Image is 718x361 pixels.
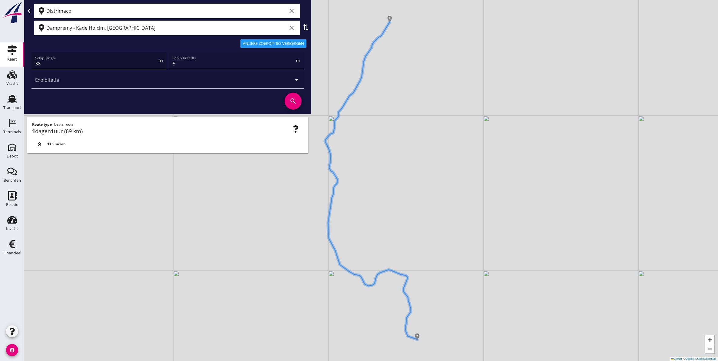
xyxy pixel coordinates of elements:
span: beste route [54,122,74,127]
div: Transport [3,106,21,110]
div: Vracht [6,81,18,85]
a: OpenStreetMap [697,357,716,360]
img: logo-small.a267ee39.svg [1,2,23,24]
img: Marker [387,16,393,22]
div: Berichten [4,178,21,182]
span: + [708,336,712,343]
div: Kaart [7,57,17,61]
strong: 1 [32,128,35,135]
a: Zoom out [705,344,714,353]
i: clear [288,24,295,31]
i: clear [288,7,295,15]
strong: Route type [32,122,52,127]
div: dagen uur (69 km) [32,127,303,135]
img: Marker [414,333,420,339]
div: Terminals [3,130,21,134]
input: Bestemming [46,23,287,33]
div: Andere zoekopties verbergen [243,41,304,47]
div: Depot [7,154,18,158]
div: m [295,57,300,64]
strong: 1 [51,128,54,135]
button: Andere zoekopties verbergen [240,39,306,48]
a: Zoom in [705,335,714,344]
span: 11 Sluizen [47,141,66,147]
a: Mapbox [686,357,695,360]
input: Vertrekpunt [46,6,287,16]
div: Inzicht [6,227,18,231]
div: © © [670,357,718,361]
input: Schip lengte [35,59,157,68]
span: − [708,345,712,353]
div: Financieel [3,251,21,255]
input: Schip breedte [173,59,295,68]
a: Leaflet [671,357,682,360]
div: m [157,57,163,64]
i: search [285,93,302,110]
i: account_circle [6,344,18,356]
div: Relatie [6,203,18,207]
i: arrow_drop_down [293,76,300,84]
